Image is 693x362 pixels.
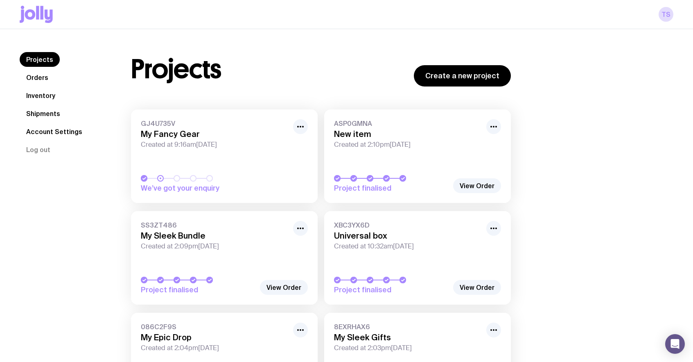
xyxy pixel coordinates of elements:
span: We’ve got your enquiry [141,183,255,193]
a: Orders [20,70,55,85]
div: Open Intercom Messenger [665,334,685,354]
span: 086C2F9S [141,323,288,331]
a: ASP0GMNANew itemCreated at 2:10pm[DATE]Project finalised [324,109,511,203]
a: Inventory [20,88,62,103]
h3: My Sleek Gifts [334,332,481,342]
a: GJ4U735VMy Fancy GearCreated at 9:16am[DATE]We’ve got your enquiry [131,109,318,203]
span: XBC3YX6D [334,221,481,229]
span: Created at 2:09pm[DATE] [141,242,288,250]
span: GJ4U735V [141,119,288,127]
span: Created at 9:16am[DATE] [141,141,288,149]
span: Created at 2:03pm[DATE] [334,344,481,352]
a: Shipments [20,106,67,121]
h3: My Sleek Bundle [141,231,288,241]
span: Created at 2:04pm[DATE] [141,344,288,352]
a: Account Settings [20,124,89,139]
span: ASP0GMNA [334,119,481,127]
a: Create a new project [414,65,511,87]
span: Created at 10:32am[DATE] [334,242,481,250]
h3: New item [334,129,481,139]
span: Project finalised [141,285,255,295]
span: Created at 2:10pm[DATE] [334,141,481,149]
a: View Order [453,178,501,193]
span: 8EXRHAX6 [334,323,481,331]
h3: Universal box [334,231,481,241]
a: View Order [453,280,501,295]
h3: My Epic Drop [141,332,288,342]
a: Projects [20,52,60,67]
h3: My Fancy Gear [141,129,288,139]
span: Project finalised [334,285,449,295]
span: SS3ZT486 [141,221,288,229]
h1: Projects [131,56,221,82]
span: Project finalised [334,183,449,193]
a: XBC3YX6DUniversal boxCreated at 10:32am[DATE]Project finalised [324,211,511,305]
a: SS3ZT486My Sleek BundleCreated at 2:09pm[DATE]Project finalised [131,211,318,305]
button: Log out [20,142,57,157]
a: View Order [260,280,308,295]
